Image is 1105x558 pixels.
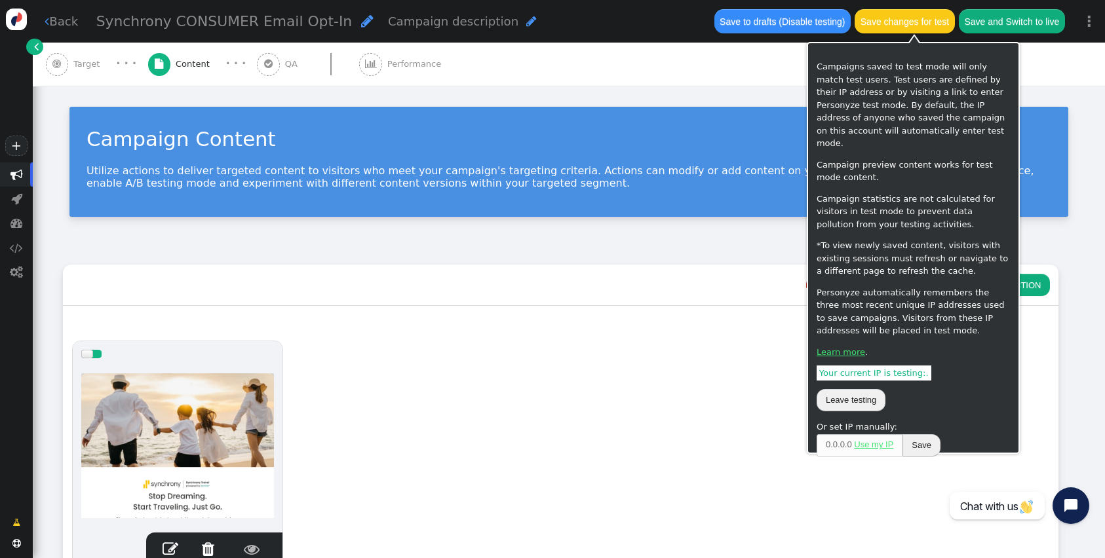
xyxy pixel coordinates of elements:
a:  Content · · · [148,43,258,86]
img: logo-icon.svg [6,9,28,30]
span:  [10,266,23,278]
p: Campaigns saved to test mode will only match test users. Test users are defined by their IP addre... [817,60,1010,150]
button: Leave testing [817,389,885,411]
span: Content [176,58,215,71]
span: Campaign description [388,14,518,28]
span:  [526,15,537,28]
div: Campaign Content [87,124,1051,154]
span:  [238,541,266,557]
span:  [45,15,49,28]
div: · · · [116,56,136,72]
span:  [194,541,222,557]
span:  [264,59,273,69]
div: · · · [225,56,246,72]
a: Learn more [817,347,865,357]
div: Or set IP manually: [817,420,1010,434]
span:  [11,193,22,205]
span: QA [285,58,303,71]
span: 0 [847,439,851,449]
button: Save [902,434,940,456]
span:  [365,59,377,69]
button: Save changes for test [855,9,954,33]
span:  [163,541,178,557]
span: Your current IP is testing: . [817,365,931,381]
a:  Target · · · [46,43,148,86]
span:  [361,14,374,28]
p: . [817,346,1010,359]
span:  [12,516,20,529]
span: Synchrony CONSUMER Email Opt-In [96,13,353,29]
a:  [26,39,43,55]
a:  [4,511,29,534]
span: 0 [826,439,830,449]
p: Personyze automatically remembers the three most recent unique IP addresses used to save campaign... [817,286,1010,337]
button: Save and Switch to live [959,9,1065,33]
span: Performance [387,58,446,71]
p: Utilize actions to deliver targeted content to visitors who meet your campaign's targeting criter... [87,164,1051,189]
span:  [12,539,21,548]
span: . . . [817,434,902,456]
span: Target [73,58,105,71]
span: 0 [833,439,838,449]
span: 0 [840,439,845,449]
span:  [34,40,39,53]
a:  Performance [359,43,469,86]
a: Back [45,12,78,30]
span:  [10,217,23,229]
button: Save to drafts (Disable testing) [714,9,851,33]
span:  [155,59,163,69]
span:  [52,59,61,69]
span:  [10,168,23,181]
span:  [10,242,23,254]
p: Campaign statistics are not calculated for visitors in test mode to prevent data pollution from y... [817,193,1010,231]
a: + [5,136,28,156]
p: *To view newly saved content, visitors with existing sessions must refresh or navigate to a diffe... [817,239,1010,278]
a: ⋮ [1074,2,1105,41]
a: Use my IP [854,439,893,449]
p: Campaign preview content works for test mode content. [817,158,1010,184]
a:  QA [257,43,359,86]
